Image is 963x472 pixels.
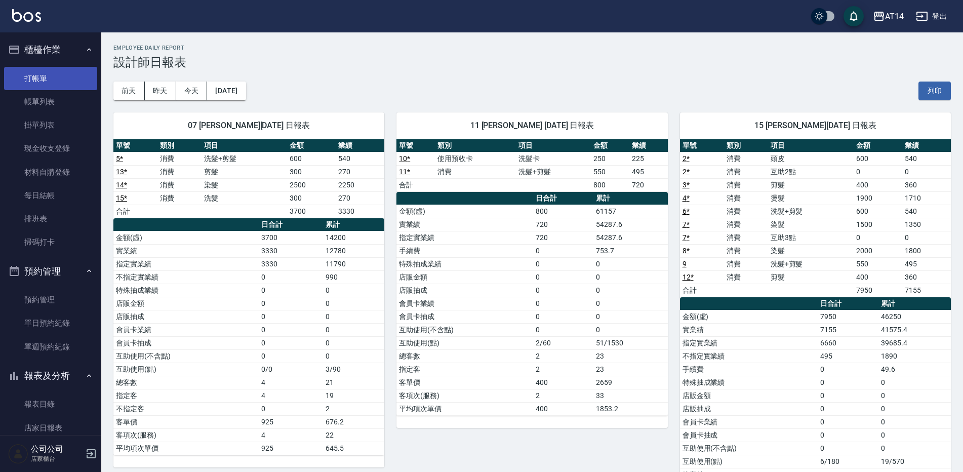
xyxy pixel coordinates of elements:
td: 總客數 [396,349,533,363]
td: 0 [533,270,593,284]
th: 單號 [396,139,435,152]
th: 金額 [591,139,629,152]
a: 帳單列表 [4,90,97,113]
td: 19 [323,389,385,402]
td: 1800 [902,244,951,257]
td: 540 [902,205,951,218]
td: 0 [259,349,323,363]
td: 消費 [724,244,768,257]
td: 0 [259,284,323,297]
a: 材料自購登錄 [4,161,97,184]
td: 2250 [336,178,384,191]
td: 合計 [396,178,435,191]
td: 23 [593,363,667,376]
td: 6660 [818,336,878,349]
td: 消費 [724,270,768,284]
td: 金額(虛) [396,205,533,218]
td: 3330 [259,257,323,270]
td: 4 [259,389,323,402]
td: 0 [593,257,667,270]
td: 0 [593,297,667,310]
td: 使用預收卡 [435,152,516,165]
td: 2 [533,389,593,402]
td: 互助使用(點) [113,363,259,376]
td: 不指定客 [113,402,259,415]
td: 3/90 [323,363,385,376]
td: 互助使用(不含點) [396,323,533,336]
th: 項目 [768,139,854,152]
button: [DATE] [207,82,246,100]
td: 1890 [878,349,951,363]
td: 0 [259,336,323,349]
td: 0 [323,349,385,363]
td: 消費 [724,257,768,270]
td: 指定客 [396,363,533,376]
td: 3700 [287,205,336,218]
td: 合計 [113,205,157,218]
a: 報表目錄 [4,392,97,416]
td: 23 [593,349,667,363]
td: 21 [323,376,385,389]
td: 0 [323,284,385,297]
table: a dense table [396,139,667,192]
td: 1710 [902,191,951,205]
td: 金額(虛) [680,310,818,323]
td: 2/60 [533,336,593,349]
th: 業績 [336,139,384,152]
a: 店家日報表 [4,416,97,440]
td: 540 [902,152,951,165]
td: 0 [818,415,878,428]
td: 0 [593,323,667,336]
th: 金額 [287,139,336,152]
td: 0 [259,402,323,415]
th: 業績 [902,139,951,152]
td: 客項次(服務) [113,428,259,442]
td: 2 [323,402,385,415]
td: 7155 [818,323,878,336]
td: 4 [259,428,323,442]
td: 720 [533,231,593,244]
th: 累計 [878,297,951,310]
td: 消費 [435,165,516,178]
td: 720 [629,178,668,191]
td: 消費 [724,205,768,218]
td: 550 [854,257,902,270]
td: 360 [902,178,951,191]
td: 300 [287,165,336,178]
td: 指定實業績 [113,257,259,270]
td: 4 [259,376,323,389]
table: a dense table [113,139,384,218]
td: 400 [854,178,902,191]
td: 特殊抽成業績 [396,257,533,270]
button: 登出 [912,7,951,26]
td: 0 [854,231,902,244]
td: 洗髮+剪髮 [768,257,854,270]
td: 550 [591,165,629,178]
td: 實業績 [113,244,259,257]
td: 925 [259,415,323,428]
td: 645.5 [323,442,385,455]
td: 消費 [157,191,202,205]
td: 手續費 [396,244,533,257]
td: 1350 [902,218,951,231]
td: 49.6 [878,363,951,376]
td: 會員卡抽成 [113,336,259,349]
td: 12780 [323,244,385,257]
td: 0 [902,165,951,178]
td: 720 [533,218,593,231]
td: 600 [854,205,902,218]
th: 累計 [323,218,385,231]
td: 消費 [157,178,202,191]
button: save [844,6,864,26]
td: 互助3點 [768,231,854,244]
td: 洗髮 [202,191,287,205]
p: 店家櫃台 [31,454,83,463]
td: 合計 [680,284,724,297]
td: 消費 [724,218,768,231]
td: 消費 [724,231,768,244]
h5: 公司公司 [31,444,83,454]
td: 250 [591,152,629,165]
button: AT14 [869,6,908,27]
td: 洗髮卡 [516,152,591,165]
td: 消費 [157,152,202,165]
